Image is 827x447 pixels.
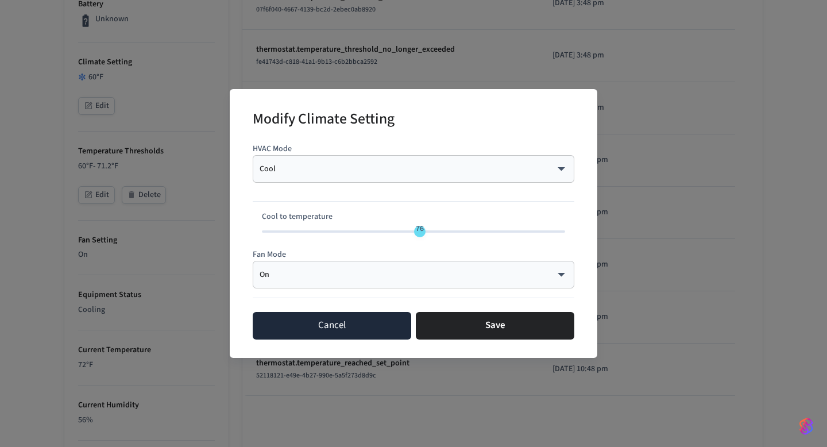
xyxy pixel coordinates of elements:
button: Save [416,312,574,340]
p: HVAC Mode [253,143,574,155]
button: Cancel [253,312,411,340]
img: SeamLogoGradient.69752ec5.svg [799,417,813,436]
p: Fan Mode [253,249,574,261]
div: On [260,269,567,280]
div: Cool [260,163,567,175]
p: Cool to temperature [262,211,565,223]
h2: Modify Climate Setting [253,103,395,138]
span: 76 [416,223,424,234]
